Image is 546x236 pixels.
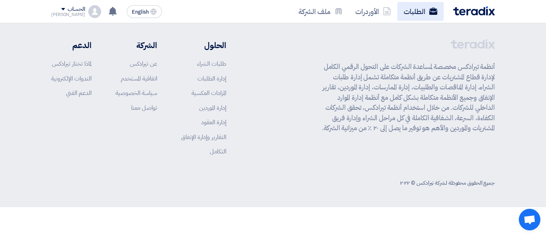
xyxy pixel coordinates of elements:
[51,39,92,51] li: الدعم
[131,103,157,112] a: تواصل معنا
[519,209,540,230] a: Open chat
[116,89,157,97] a: سياسة الخصوصية
[210,147,226,156] a: التكامل
[51,74,92,83] a: الندوات الإلكترونية
[397,2,444,21] a: الطلبات
[317,62,495,133] p: أنظمة تيرادكس مخصصة لمساعدة الشركات على التحول الرقمي الكامل لإدارة قطاع المشتريات عن طريق أنظمة ...
[116,39,157,51] li: الشركة
[127,5,162,18] button: English
[201,118,226,127] a: إدارة العقود
[292,2,349,21] a: ملف الشركة
[197,59,226,68] a: طلبات الشراء
[197,74,226,83] a: إدارة الطلبات
[199,103,226,112] a: إدارة الموردين
[400,179,495,187] div: جميع الحقوق محفوظة لشركة تيرادكس © ٢٠٢٢
[191,89,226,97] a: المزادات العكسية
[181,133,226,141] a: التقارير وإدارة الإنفاق
[349,2,397,21] a: الأوردرات
[52,59,92,68] a: لماذا تختار تيرادكس
[66,89,92,97] a: الدعم الفني
[130,59,157,68] a: عن تيرادكس
[121,74,157,83] a: اتفاقية المستخدم
[51,12,85,17] div: [PERSON_NAME]
[132,9,149,15] span: English
[181,39,226,51] li: الحلول
[68,6,85,13] div: الحساب
[88,5,101,18] img: profile_test.png
[453,6,495,16] img: Teradix logo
